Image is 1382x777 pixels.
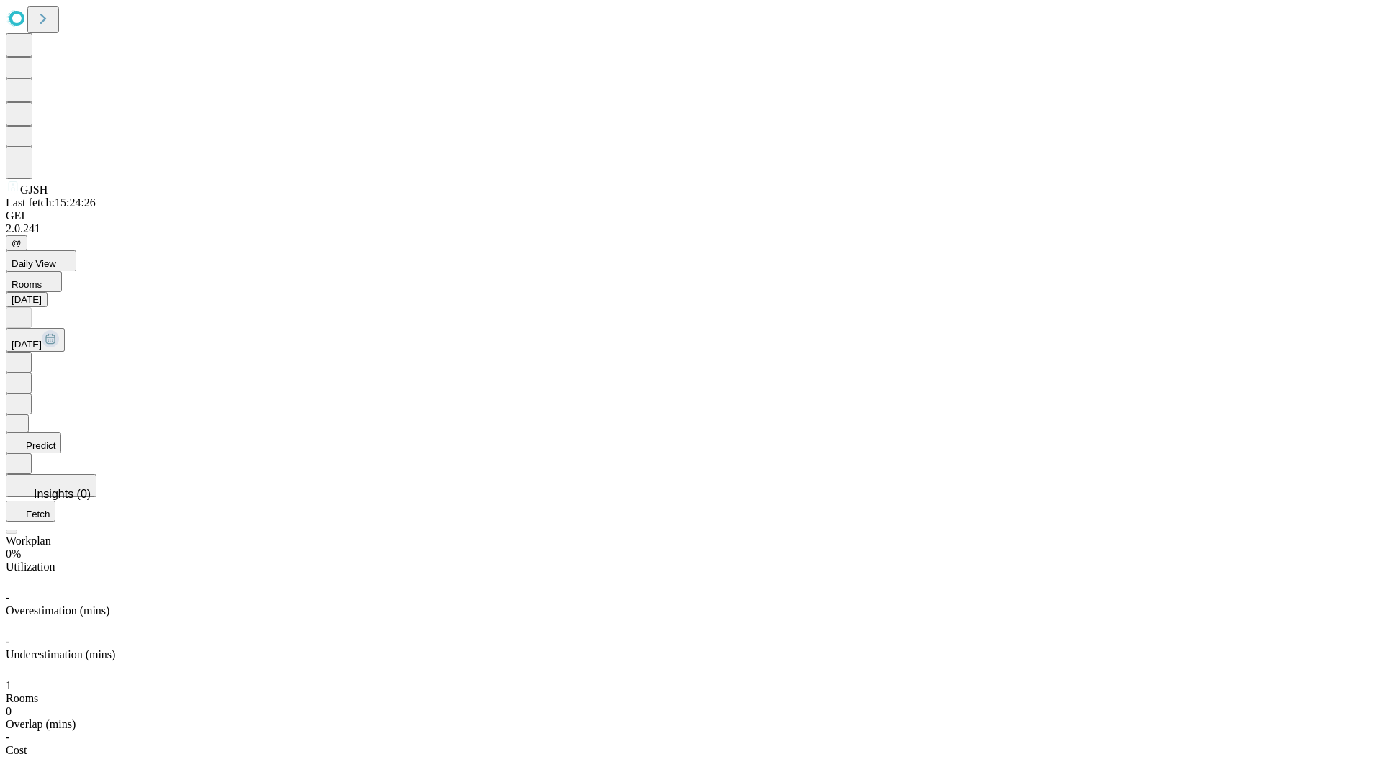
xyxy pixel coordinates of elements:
[6,744,27,756] span: Cost
[6,209,1376,222] div: GEI
[6,692,38,704] span: Rooms
[12,279,42,290] span: Rooms
[6,560,55,573] span: Utilization
[6,705,12,717] span: 0
[6,648,115,660] span: Underestimation (mins)
[6,547,21,560] span: 0%
[12,237,22,248] span: @
[6,731,9,743] span: -
[6,718,76,730] span: Overlap (mins)
[6,328,65,352] button: [DATE]
[6,679,12,691] span: 1
[6,591,9,604] span: -
[12,339,42,350] span: [DATE]
[6,235,27,250] button: @
[6,535,51,547] span: Workplan
[6,501,55,522] button: Fetch
[6,222,1376,235] div: 2.0.241
[6,635,9,647] span: -
[6,271,62,292] button: Rooms
[34,488,91,500] span: Insights (0)
[20,183,48,196] span: GJSH
[6,432,61,453] button: Predict
[12,258,56,269] span: Daily View
[6,196,96,209] span: Last fetch: 15:24:26
[6,474,96,497] button: Insights (0)
[6,292,48,307] button: [DATE]
[6,250,76,271] button: Daily View
[6,604,109,617] span: Overestimation (mins)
